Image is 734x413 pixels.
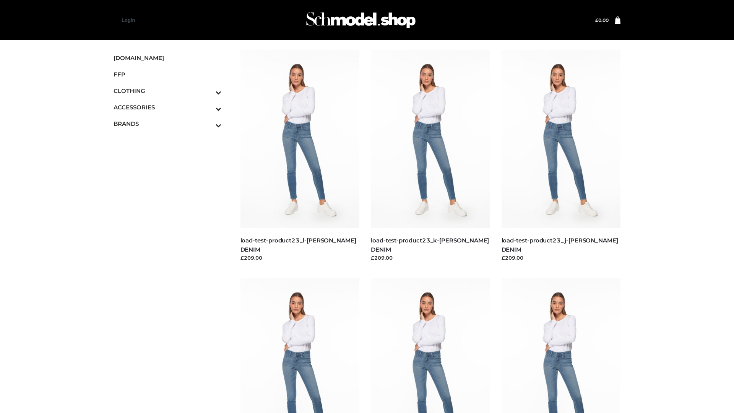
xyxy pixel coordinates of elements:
a: [DOMAIN_NAME] [114,50,221,66]
button: Toggle Submenu [195,83,221,99]
a: load-test-product23_k-[PERSON_NAME] DENIM [371,237,489,253]
span: ACCESSORIES [114,103,221,112]
img: Schmodel Admin 964 [304,5,418,35]
a: FFP [114,66,221,83]
span: FFP [114,70,221,79]
bdi: 0.00 [595,17,609,23]
a: load-test-product23_l-[PERSON_NAME] DENIM [240,237,356,253]
button: Toggle Submenu [195,115,221,132]
div: £209.00 [240,254,360,262]
span: BRANDS [114,119,221,128]
div: £209.00 [371,254,490,262]
span: [DOMAIN_NAME] [114,54,221,62]
span: £ [595,17,598,23]
a: ACCESSORIESToggle Submenu [114,99,221,115]
a: load-test-product23_j-[PERSON_NAME] DENIM [502,237,618,253]
a: BRANDSToggle Submenu [114,115,221,132]
a: £0.00 [595,17,609,23]
a: CLOTHINGToggle Submenu [114,83,221,99]
span: CLOTHING [114,86,221,95]
div: £209.00 [502,254,621,262]
button: Toggle Submenu [195,99,221,115]
a: Login [122,17,135,23]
